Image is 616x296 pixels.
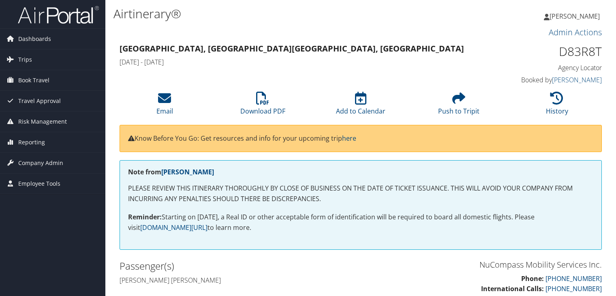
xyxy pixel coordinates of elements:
[336,96,385,116] a: Add to Calendar
[120,43,464,54] strong: [GEOGRAPHIC_DATA], [GEOGRAPHIC_DATA] [GEOGRAPHIC_DATA], [GEOGRAPHIC_DATA]
[128,167,214,176] strong: Note from
[18,5,99,24] img: airportal-logo.png
[490,63,602,72] h4: Agency Locator
[120,58,478,66] h4: [DATE] - [DATE]
[161,167,214,176] a: [PERSON_NAME]
[128,212,593,233] p: Starting on [DATE], a Real ID or other acceptable form of identification will be required to boar...
[490,75,602,84] h4: Booked by
[18,153,63,173] span: Company Admin
[128,212,162,221] strong: Reminder:
[18,132,45,152] span: Reporting
[549,27,602,38] a: Admin Actions
[128,133,593,144] p: Know Before You Go: Get resources and info for your upcoming trip
[438,96,479,116] a: Push to Tripit
[240,96,285,116] a: Download PDF
[552,75,602,84] a: [PERSON_NAME]
[18,29,51,49] span: Dashboards
[18,70,49,90] span: Book Travel
[120,259,355,273] h2: Passenger(s)
[544,4,608,28] a: [PERSON_NAME]
[18,91,61,111] span: Travel Approval
[342,134,356,143] a: here
[367,259,602,270] h3: NuCompass Mobility Services Inc.
[481,284,544,293] strong: International Calls:
[156,96,173,116] a: Email
[521,274,544,283] strong: Phone:
[490,43,602,60] h1: D83R8T
[128,183,593,204] p: PLEASE REVIEW THIS ITINERARY THOROUGHLY BY CLOSE OF BUSINESS ON THE DATE OF TICKET ISSUANCE. THIS...
[140,223,207,232] a: [DOMAIN_NAME][URL]
[18,112,67,132] span: Risk Management
[18,49,32,70] span: Trips
[113,5,443,22] h1: Airtinerary®
[545,274,602,283] a: [PHONE_NUMBER]
[18,174,60,194] span: Employee Tools
[546,96,568,116] a: History
[550,12,600,21] span: [PERSON_NAME]
[120,276,355,285] h4: [PERSON_NAME] [PERSON_NAME]
[545,284,602,293] a: [PHONE_NUMBER]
